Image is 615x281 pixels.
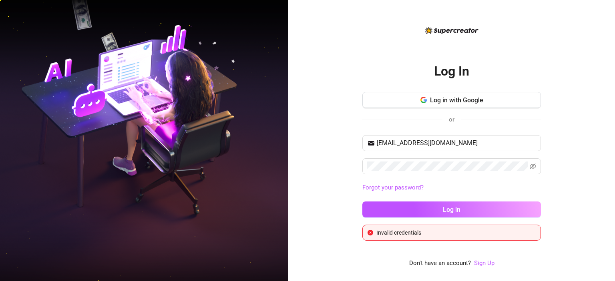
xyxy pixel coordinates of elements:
a: Forgot your password? [362,184,424,191]
span: close-circle [368,230,373,235]
span: Log in [443,206,460,213]
span: Don't have an account? [409,259,471,268]
a: Forgot your password? [362,183,541,193]
button: Log in with Google [362,92,541,108]
span: eye-invisible [530,163,536,169]
span: or [449,116,454,123]
input: Your email [377,138,536,148]
button: Log in [362,201,541,217]
a: Sign Up [474,259,494,268]
h2: Log In [434,63,469,80]
div: Invalid credentials [376,228,536,237]
a: Sign Up [474,259,494,267]
span: Log in with Google [430,96,483,104]
img: logo-BBDzfeDw.svg [425,27,478,34]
